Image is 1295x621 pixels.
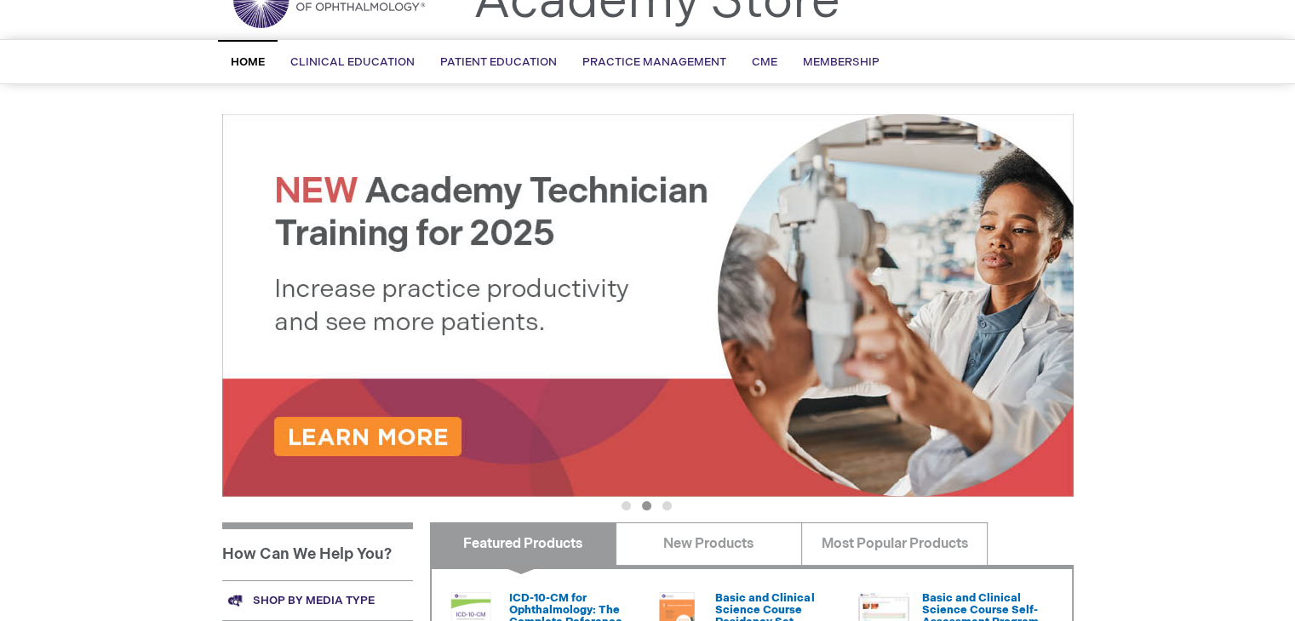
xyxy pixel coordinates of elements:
[222,522,413,580] h1: How Can We Help You?
[662,501,672,510] button: 3 of 3
[801,522,988,565] a: Most Popular Products
[231,55,265,69] span: Home
[582,55,726,69] span: Practice Management
[622,501,631,510] button: 1 of 3
[290,55,415,69] span: Clinical Education
[430,522,616,565] a: Featured Products
[642,501,651,510] button: 2 of 3
[222,580,413,620] a: Shop by media type
[752,55,777,69] span: CME
[440,55,557,69] span: Patient Education
[803,55,880,69] span: Membership
[616,522,802,565] a: New Products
